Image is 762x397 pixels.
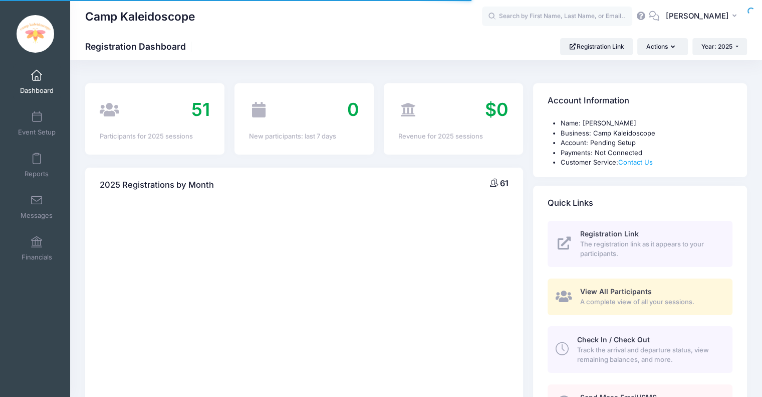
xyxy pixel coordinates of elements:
[580,239,721,259] span: The registration link as it appears to your participants.
[692,38,747,55] button: Year: 2025
[548,189,593,217] h4: Quick Links
[13,231,61,266] a: Financials
[13,189,61,224] a: Messages
[85,5,195,28] h1: Camp Kaleidoscope
[701,43,732,50] span: Year: 2025
[580,297,721,307] span: A complete view of all your sessions.
[85,41,194,52] h1: Registration Dashboard
[666,11,729,22] span: [PERSON_NAME]
[548,87,629,115] h4: Account Information
[618,158,653,166] a: Contact Us
[398,131,509,142] div: Revenue for 2025 sessions
[580,229,639,238] span: Registration Link
[13,148,61,183] a: Reports
[485,98,509,120] span: $0
[20,86,54,95] span: Dashboard
[561,128,732,139] li: Business: Camp Kaleidoscope
[548,221,732,267] a: Registration Link The registration link as it appears to your participants.
[191,98,210,120] span: 51
[548,326,732,372] a: Check In / Check Out Track the arrival and departure status, view remaining balances, and more.
[22,253,52,261] span: Financials
[561,148,732,158] li: Payments: Not Connected
[13,64,61,99] a: Dashboard
[561,118,732,128] li: Name: [PERSON_NAME]
[100,171,214,199] h4: 2025 Registrations by Month
[482,7,632,27] input: Search by First Name, Last Name, or Email...
[21,211,53,220] span: Messages
[25,170,49,178] span: Reports
[560,38,633,55] a: Registration Link
[500,178,509,188] span: 61
[637,38,687,55] button: Actions
[18,128,56,137] span: Event Setup
[577,345,721,365] span: Track the arrival and departure status, view remaining balances, and more.
[17,15,54,53] img: Camp Kaleidoscope
[561,138,732,148] li: Account: Pending Setup
[13,106,61,141] a: Event Setup
[249,131,359,142] div: New participants: last 7 days
[659,5,747,28] button: [PERSON_NAME]
[347,98,359,120] span: 0
[548,279,732,315] a: View All Participants A complete view of all your sessions.
[100,131,210,142] div: Participants for 2025 sessions
[580,287,652,296] span: View All Participants
[561,158,732,168] li: Customer Service:
[577,335,649,344] span: Check In / Check Out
